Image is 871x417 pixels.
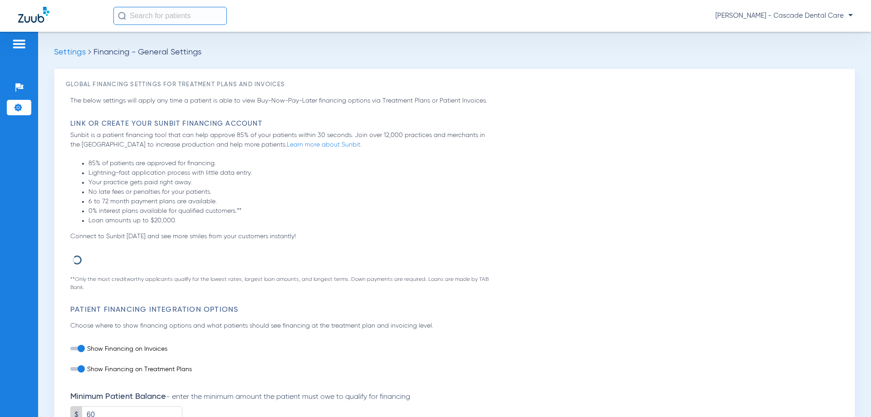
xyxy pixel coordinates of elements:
[113,7,227,25] input: Search for patients
[70,119,843,128] h3: Link or Create Your Sunbit Financing Account
[88,187,495,197] li: No late fees or penalties for your patients.
[70,275,495,292] p: **Only the most creditworthy applicants qualify for the lowest rates, largest loan amounts, and l...
[66,80,843,89] h3: Global Financing Settings for Treatment Plans and Invoices
[70,392,843,402] h4: Minimum Patient Balance
[54,48,86,56] span: Settings
[18,7,49,23] img: Zuub Logo
[93,48,201,56] span: Financing - General Settings
[166,393,410,401] span: - enter the minimum amount the patient must owe to qualify for financing
[88,178,495,187] li: Your practice gets paid right away.
[118,12,126,20] img: Search Icon
[70,96,495,106] p: The below settings will apply any time a patient is able to view Buy-Now-Pay-Later financing opti...
[715,11,853,20] span: [PERSON_NAME] - Cascade Dental Care
[87,346,167,352] span: Show Financing on Invoices
[88,216,495,226] li: Loan amounts up to $20,000.
[70,131,495,150] p: Sunbit is a patient financing tool that can help approve 85% of your patients within 30 seconds. ...
[70,305,843,314] h3: Patient Financing Integration Options
[88,159,495,168] li: 85% of patients are approved for financing.
[287,142,362,148] a: Learn more about Sunbit.
[88,168,495,178] li: Lightning-fast application process with little data entry.
[12,39,26,49] img: hamburger-icon
[70,232,495,241] p: Connect to Sunbit [DATE] and see more smiles from your customers instantly!
[88,197,495,206] li: 6 to 72 month payment plans are available.
[88,206,495,216] li: 0% interest plans available for qualified customers.**
[87,366,192,373] span: Show Financing on Treatment Plans
[70,321,495,331] p: Choose where to show financing options and what patients should see financing at the treatment pl...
